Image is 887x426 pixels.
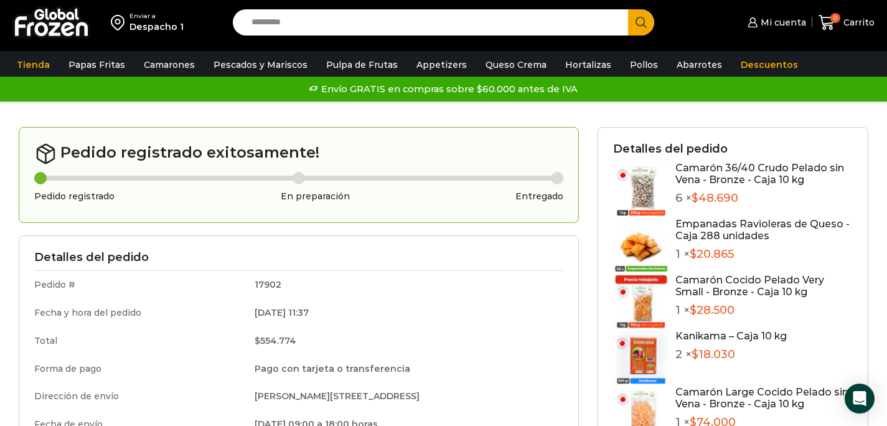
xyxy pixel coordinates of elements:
[138,53,201,77] a: Camarones
[207,53,314,77] a: Pescados y Mariscos
[129,21,184,33] div: Despacho 1
[34,299,246,327] td: Fecha y hora del pedido
[690,247,734,261] bdi: 20.865
[246,271,563,299] td: 17902
[830,13,840,23] span: 0
[34,251,563,265] h3: Detalles del pedido
[675,304,853,318] p: 1 ×
[129,12,184,21] div: Enviar a
[246,355,563,383] td: Pago con tarjeta o transferencia
[675,386,848,410] a: Camarón Large Cocido Pelado sin Vena - Bronze - Caja 10 kg
[11,53,56,77] a: Tienda
[34,327,246,355] td: Total
[675,218,850,242] a: Empanadas Ravioleras de Queso - Caja 288 unidades
[690,303,734,317] bdi: 28.500
[675,192,853,206] p: 6 ×
[690,247,697,261] span: $
[692,191,698,205] span: $
[690,303,697,317] span: $
[734,53,804,77] a: Descuentos
[744,10,805,35] a: Mi cuenta
[515,191,563,202] h3: Entregado
[692,191,738,205] bdi: 48.690
[34,143,563,165] h2: Pedido registrado exitosamente!
[34,191,115,202] h3: Pedido registrado
[246,382,563,410] td: [PERSON_NAME][STREET_ADDRESS]
[675,248,853,262] p: 1 ×
[845,384,875,414] div: Open Intercom Messenger
[758,16,806,29] span: Mi cuenta
[34,355,246,383] td: Forma de pago
[675,330,787,342] a: Kanikama – Caja 10 kg
[559,53,617,77] a: Hortalizas
[34,382,246,410] td: Dirección de envío
[628,9,654,35] button: Search button
[320,53,404,77] a: Pulpa de Frutas
[62,53,131,77] a: Papas Fritas
[246,299,563,327] td: [DATE] 11:37
[111,12,129,33] img: address-field-icon.svg
[670,53,728,77] a: Abarrotes
[613,143,853,156] h3: Detalles del pedido
[819,8,875,37] a: 0 Carrito
[675,274,824,298] a: Camarón Cocido Pelado Very Small - Bronze - Caja 10 kg
[692,348,698,361] span: $
[281,191,350,202] h3: En preparación
[675,162,844,186] a: Camarón 36/40 Crudo Pelado sin Vena - Bronze - Caja 10 kg
[479,53,553,77] a: Queso Crema
[34,271,246,299] td: Pedido #
[675,348,787,362] p: 2 ×
[624,53,664,77] a: Pollos
[255,335,260,346] span: $
[840,16,875,29] span: Carrito
[692,348,735,361] bdi: 18.030
[410,53,473,77] a: Appetizers
[255,335,296,346] bdi: 554.774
